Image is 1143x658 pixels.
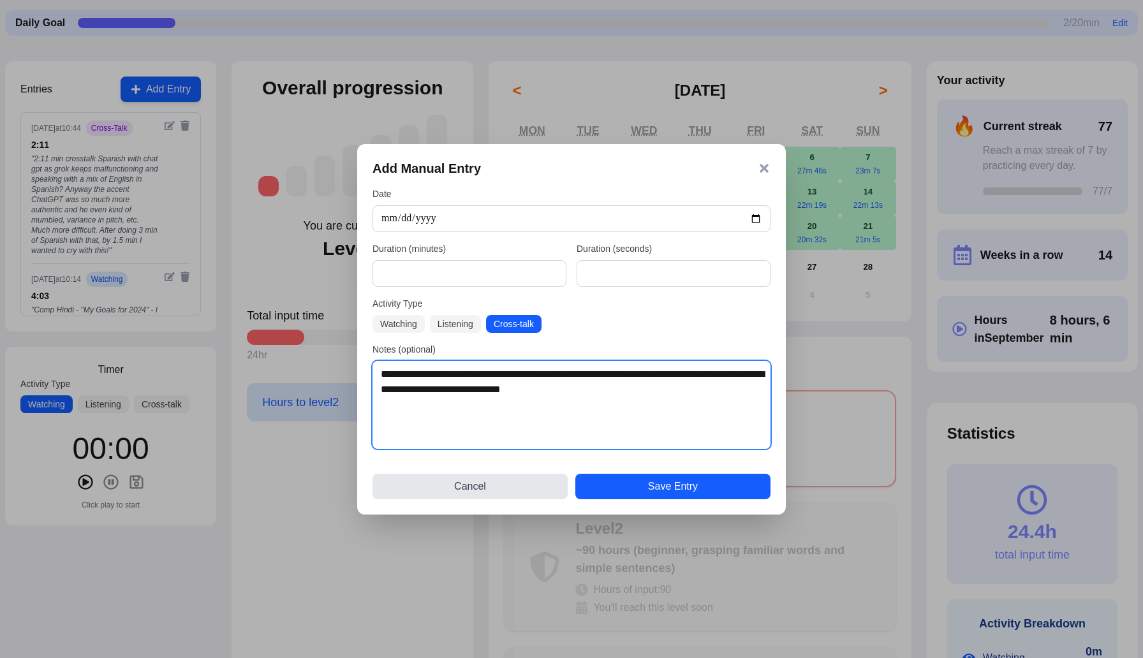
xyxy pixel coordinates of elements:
[372,242,566,255] label: Duration (minutes)
[372,159,481,177] h3: Add Manual Entry
[372,343,771,356] label: Notes (optional)
[372,187,771,200] label: Date
[577,242,771,255] label: Duration (seconds)
[372,315,425,333] button: Watching
[372,297,771,310] label: Activity Type
[486,315,542,333] button: Cross-talk
[575,474,771,499] button: Save Entry
[372,474,568,499] button: Cancel
[430,315,481,333] button: Listening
